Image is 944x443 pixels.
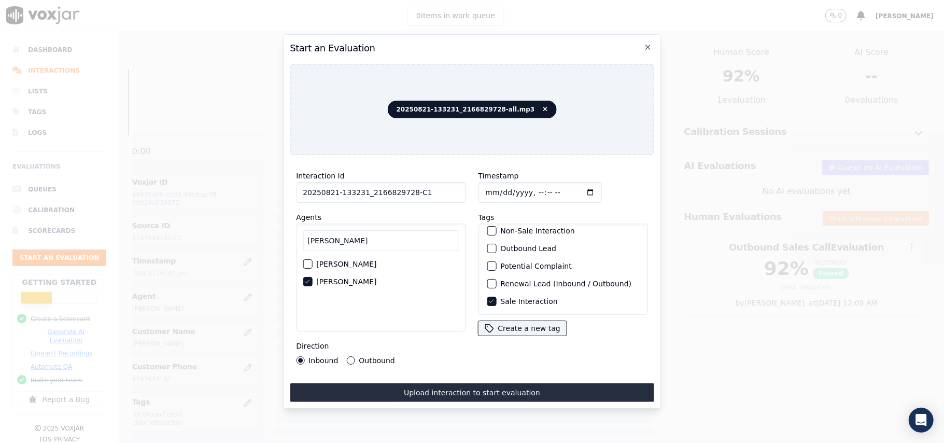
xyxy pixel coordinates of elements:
[500,262,571,270] label: Potential Complaint
[296,182,466,203] input: reference id, file name, etc
[478,213,494,221] label: Tags
[500,280,631,287] label: Renewal Lead (Inbound / Outbound)
[478,321,566,336] button: Create a new tag
[316,260,376,268] label: [PERSON_NAME]
[290,383,654,402] button: Upload interaction to start evaluation
[296,342,329,350] label: Direction
[388,101,557,118] span: 20250821-133231_2166829728-all.mp3
[500,227,574,234] label: Non-Sale Interaction
[308,357,338,364] label: Inbound
[359,357,394,364] label: Outbound
[500,298,557,305] label: Sale Interaction
[316,278,376,285] label: [PERSON_NAME]
[500,245,556,252] label: Outbound Lead
[296,213,321,221] label: Agents
[303,230,459,251] input: Search Agents...
[290,41,654,56] h2: Start an Evaluation
[478,172,518,180] label: Timestamp
[909,408,934,433] div: Open Intercom Messenger
[296,172,344,180] label: Interaction Id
